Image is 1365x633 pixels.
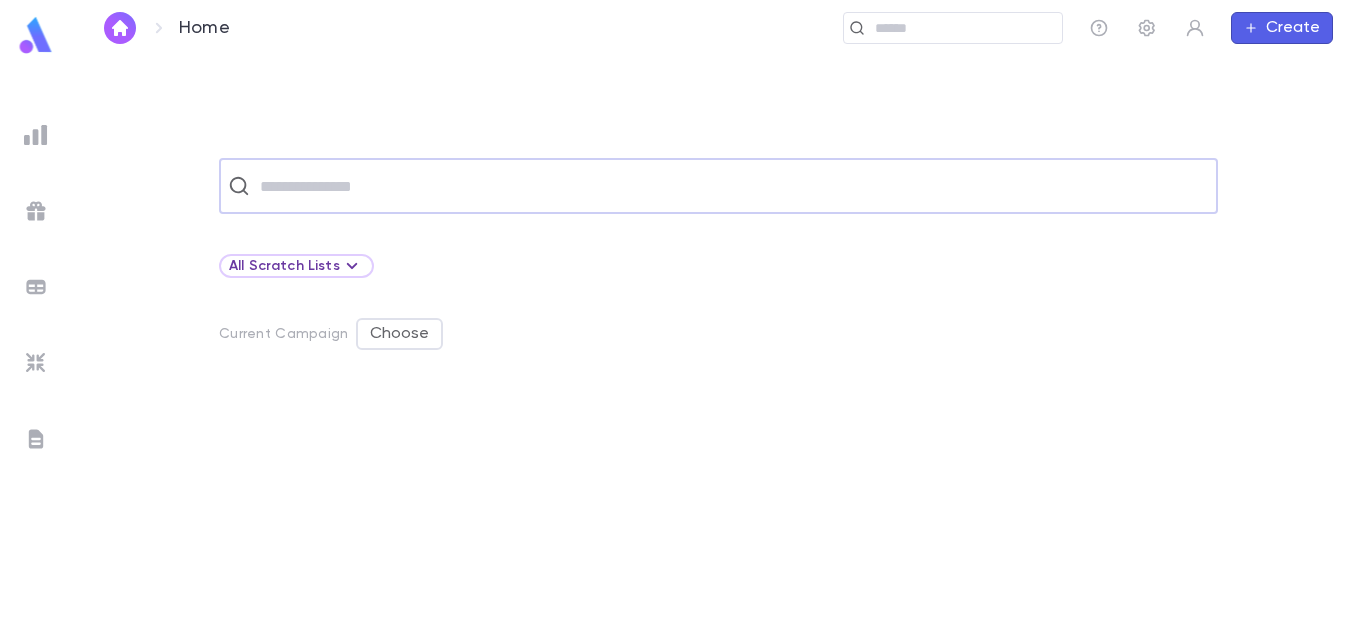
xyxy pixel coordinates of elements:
img: reports_grey.c525e4749d1bce6a11f5fe2a8de1b229.svg [24,123,48,147]
button: Create [1231,12,1333,44]
div: All Scratch Lists [219,254,374,278]
img: logo [16,16,56,55]
img: imports_grey.530a8a0e642e233f2baf0ef88e8c9fcb.svg [24,351,48,375]
img: letters_grey.7941b92b52307dd3b8a917253454ce1c.svg [24,427,48,451]
p: Current Campaign [219,326,348,342]
button: Choose [356,318,443,350]
p: Home [179,17,230,39]
img: campaigns_grey.99e729a5f7ee94e3726e6486bddda8f1.svg [24,199,48,223]
img: home_white.a664292cf8c1dea59945f0da9f25487c.svg [108,20,132,36]
img: batches_grey.339ca447c9d9533ef1741baa751efc33.svg [24,275,48,299]
div: All Scratch Lists [229,254,364,278]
